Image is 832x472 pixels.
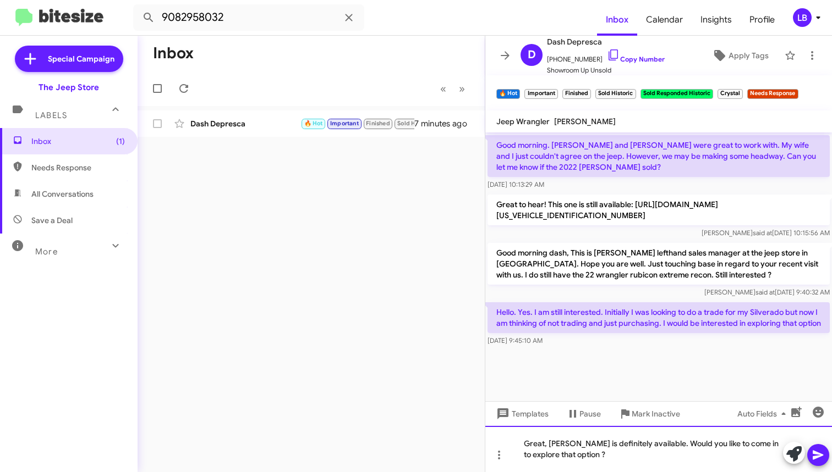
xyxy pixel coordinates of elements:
[300,117,414,130] div: Hello. Yes. I am still interested. Initially I was looking to do a trade for my Silverado but now...
[547,65,665,76] span: Showroom Up Unsold
[488,195,830,225] p: Great to hear! This one is still available: [URL][DOMAIN_NAME][US_VEHICLE_IDENTIFICATION_NUMBER]
[700,46,779,65] button: Apply Tags
[153,45,194,62] h1: Inbox
[35,247,58,257] span: More
[190,118,300,129] div: Dash Depresca
[488,180,544,188] span: [DATE] 10:13:29 AM
[784,8,820,27] button: LB
[637,4,692,36] a: Calendar
[557,404,610,424] button: Pause
[488,243,830,285] p: Good morning dash, This is [PERSON_NAME] lefthand sales manager at the jeep store in [GEOGRAPHIC_...
[434,77,472,100] nav: Page navigation example
[366,120,390,127] span: Finished
[737,404,790,424] span: Auto Fields
[496,116,550,126] span: Jeep Wrangler
[31,162,125,173] span: Needs Response
[414,118,476,129] div: 7 minutes ago
[330,120,359,127] span: Important
[434,77,453,100] button: Previous
[547,35,665,48] span: Dash Depresca
[610,404,689,424] button: Mark Inactive
[496,89,520,99] small: 🔥 Hot
[718,89,743,99] small: Crystal
[547,48,665,65] span: [PHONE_NUMBER]
[595,89,636,99] small: Sold Historic
[31,188,94,199] span: All Conversations
[692,4,741,36] a: Insights
[641,89,713,99] small: Sold Responded Historic
[488,336,543,345] span: [DATE] 9:45:10 AM
[452,77,472,100] button: Next
[579,404,601,424] span: Pause
[485,426,832,472] div: Great, [PERSON_NAME] is definitely available. Would you like to come in to explore that option ?
[48,53,114,64] span: Special Campaign
[756,288,775,296] span: said at
[494,404,549,424] span: Templates
[753,229,772,237] span: said at
[31,136,125,147] span: Inbox
[485,404,557,424] button: Templates
[729,404,799,424] button: Auto Fields
[524,89,557,99] small: Important
[35,110,67,120] span: Labels
[554,116,616,126] span: [PERSON_NAME]
[702,229,830,237] span: [PERSON_NAME] [DATE] 10:15:56 AM
[397,120,434,127] span: Sold Historic
[562,89,591,99] small: Finished
[15,46,123,72] a: Special Campaign
[133,4,364,31] input: Search
[440,82,446,96] span: «
[741,4,784,36] a: Profile
[31,215,73,226] span: Save a Deal
[116,136,125,147] span: (1)
[488,302,830,333] p: Hello. Yes. I am still interested. Initially I was looking to do a trade for my Silverado but now...
[704,288,830,296] span: [PERSON_NAME] [DATE] 9:40:32 AM
[39,82,99,93] div: The Jeep Store
[488,135,830,177] p: Good morning. [PERSON_NAME] and [PERSON_NAME] were great to work with. My wife and I just couldn'...
[729,46,769,65] span: Apply Tags
[747,89,798,99] small: Needs Response
[793,8,812,27] div: LB
[632,404,680,424] span: Mark Inactive
[459,82,465,96] span: »
[528,46,536,64] span: D
[607,55,665,63] a: Copy Number
[597,4,637,36] a: Inbox
[304,120,323,127] span: 🔥 Hot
